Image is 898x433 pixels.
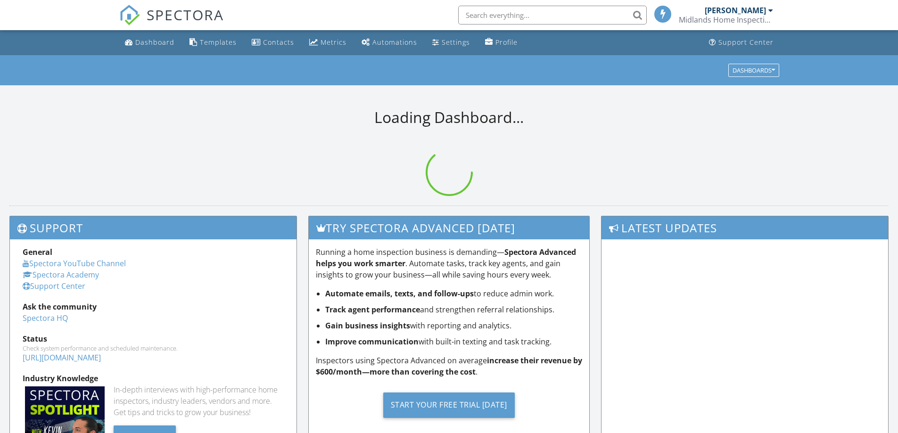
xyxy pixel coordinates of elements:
[23,270,99,280] a: Spectora Academy
[383,392,515,418] div: Start Your Free Trial [DATE]
[200,38,237,47] div: Templates
[728,64,779,77] button: Dashboards
[316,385,583,425] a: Start Your Free Trial [DATE]
[23,344,284,352] div: Check system performance and scheduled maintenance.
[23,281,85,291] a: Support Center
[248,34,298,51] a: Contacts
[10,216,297,239] h3: Support
[442,38,470,47] div: Settings
[325,288,583,299] li: to reduce admin work.
[186,34,240,51] a: Templates
[119,13,224,33] a: SPECTORA
[316,247,576,269] strong: Spectora Advanced helps you work smarter
[309,216,590,239] h3: Try spectora advanced [DATE]
[428,34,474,51] a: Settings
[23,258,126,269] a: Spectora YouTube Channel
[458,6,647,25] input: Search everything...
[316,355,583,377] p: Inspectors using Spectora Advanced on average .
[733,67,775,74] div: Dashboards
[316,246,583,280] p: Running a home inspection business is demanding— . Automate tasks, track key agents, and gain ins...
[705,6,766,15] div: [PERSON_NAME]
[481,34,521,51] a: Company Profile
[372,38,417,47] div: Automations
[325,320,410,331] strong: Gain business insights
[23,373,284,384] div: Industry Knowledge
[263,38,294,47] div: Contacts
[23,247,52,257] strong: General
[23,301,284,312] div: Ask the community
[325,288,474,299] strong: Automate emails, texts, and follow-ups
[679,15,773,25] div: Midlands Home Inspections, Inc
[358,34,421,51] a: Automations (Basic)
[23,333,284,344] div: Status
[325,304,420,315] strong: Track agent performance
[325,336,419,347] strong: Improve communication
[495,38,518,47] div: Profile
[321,38,346,47] div: Metrics
[718,38,774,47] div: Support Center
[119,5,140,25] img: The Best Home Inspection Software - Spectora
[316,355,582,377] strong: increase their revenue by $600/month—more than covering the cost
[305,34,350,51] a: Metrics
[705,34,777,51] a: Support Center
[325,304,583,315] li: and strengthen referral relationships.
[147,5,224,25] span: SPECTORA
[23,313,68,323] a: Spectora HQ
[325,320,583,331] li: with reporting and analytics.
[114,384,284,418] div: In-depth interviews with high-performance home inspectors, industry leaders, vendors and more. Ge...
[23,352,101,363] a: [URL][DOMAIN_NAME]
[601,216,888,239] h3: Latest Updates
[121,34,178,51] a: Dashboard
[135,38,174,47] div: Dashboard
[325,336,583,347] li: with built-in texting and task tracking.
